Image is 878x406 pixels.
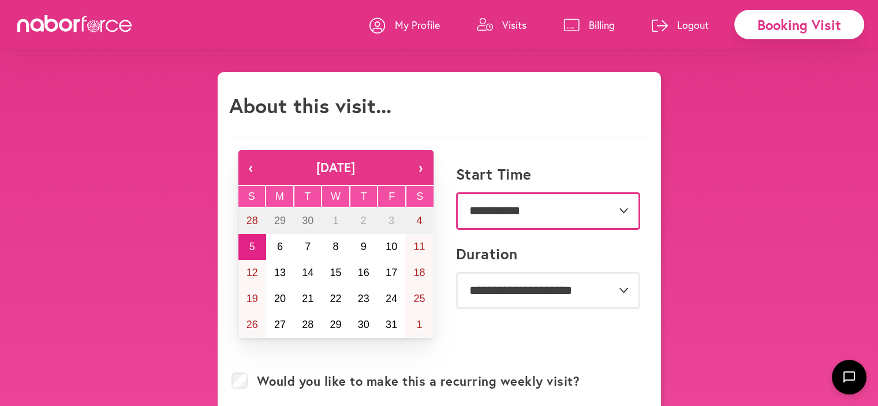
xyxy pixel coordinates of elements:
label: Duration [456,245,518,263]
button: October 26, 2025 [238,312,266,338]
abbr: Monday [275,191,284,202]
abbr: Friday [388,191,395,202]
abbr: October 20, 2025 [274,293,286,304]
abbr: October 22, 2025 [330,293,341,304]
abbr: October 1, 2025 [332,215,338,226]
button: October 15, 2025 [322,260,349,286]
button: October 21, 2025 [294,286,322,312]
abbr: Saturday [416,191,423,202]
button: September 29, 2025 [266,208,294,234]
button: October 24, 2025 [378,286,405,312]
abbr: Thursday [361,191,367,202]
abbr: October 25, 2025 [413,293,425,304]
abbr: October 2, 2025 [361,215,367,226]
abbr: October 27, 2025 [274,319,286,330]
button: October 22, 2025 [322,286,349,312]
button: November 1, 2025 [405,312,433,338]
button: ‹ [238,150,264,185]
abbr: October 19, 2025 [246,293,258,304]
label: Start Time [456,165,532,183]
button: [DATE] [264,150,408,185]
button: October 6, 2025 [266,234,294,260]
a: Billing [563,8,615,42]
abbr: October 29, 2025 [330,319,341,330]
abbr: October 14, 2025 [302,267,313,278]
abbr: October 15, 2025 [330,267,341,278]
abbr: October 11, 2025 [413,241,425,252]
button: October 9, 2025 [350,234,378,260]
a: My Profile [369,8,440,42]
button: October 5, 2025 [238,234,266,260]
abbr: November 1, 2025 [416,319,422,330]
button: October 18, 2025 [405,260,433,286]
button: October 16, 2025 [350,260,378,286]
abbr: October 24, 2025 [386,293,397,304]
abbr: October 18, 2025 [413,267,425,278]
button: October 13, 2025 [266,260,294,286]
button: October 29, 2025 [322,312,349,338]
p: Logout [677,18,709,32]
abbr: Sunday [248,191,255,202]
label: Would you like to make this a recurring weekly visit? [257,374,580,389]
abbr: October 12, 2025 [246,267,258,278]
button: October 28, 2025 [294,312,322,338]
button: October 10, 2025 [378,234,405,260]
button: October 17, 2025 [378,260,405,286]
abbr: Wednesday [331,191,341,202]
abbr: October 26, 2025 [246,319,258,330]
abbr: October 7, 2025 [305,241,311,252]
abbr: October 17, 2025 [386,267,397,278]
abbr: October 5, 2025 [249,241,255,252]
button: September 28, 2025 [238,208,266,234]
abbr: October 4, 2025 [416,215,422,226]
abbr: October 30, 2025 [358,319,369,330]
abbr: October 16, 2025 [358,267,369,278]
button: October 14, 2025 [294,260,322,286]
button: October 7, 2025 [294,234,322,260]
button: October 20, 2025 [266,286,294,312]
p: Visits [502,18,526,32]
button: September 30, 2025 [294,208,322,234]
button: October 4, 2025 [405,208,433,234]
abbr: September 29, 2025 [274,215,286,226]
div: Booking Visit [734,10,864,39]
button: October 31, 2025 [378,312,405,338]
a: Logout [652,8,709,42]
abbr: October 31, 2025 [386,319,397,330]
abbr: September 28, 2025 [246,215,258,226]
abbr: October 13, 2025 [274,267,286,278]
abbr: October 8, 2025 [332,241,338,252]
button: October 3, 2025 [378,208,405,234]
h1: About this visit... [229,93,391,118]
button: October 25, 2025 [405,286,433,312]
abbr: September 30, 2025 [302,215,313,226]
abbr: October 23, 2025 [358,293,369,304]
abbr: October 21, 2025 [302,293,313,304]
button: October 19, 2025 [238,286,266,312]
abbr: October 6, 2025 [277,241,283,252]
button: October 23, 2025 [350,286,378,312]
button: October 2, 2025 [350,208,378,234]
button: October 1, 2025 [322,208,349,234]
button: October 11, 2025 [405,234,433,260]
abbr: Tuesday [304,191,311,202]
abbr: October 28, 2025 [302,319,313,330]
button: October 30, 2025 [350,312,378,338]
p: My Profile [395,18,440,32]
p: Billing [589,18,615,32]
button: October 12, 2025 [238,260,266,286]
button: October 8, 2025 [322,234,349,260]
a: Visits [477,8,526,42]
abbr: October 3, 2025 [388,215,394,226]
abbr: October 9, 2025 [361,241,367,252]
button: October 27, 2025 [266,312,294,338]
abbr: October 10, 2025 [386,241,397,252]
button: › [408,150,434,185]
